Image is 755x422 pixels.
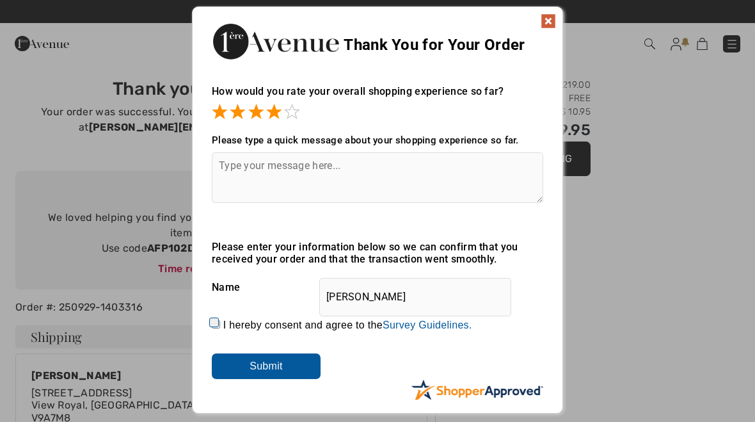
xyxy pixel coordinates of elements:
[212,20,340,63] img: Thank You for Your Order
[223,320,472,331] label: I hereby consent and agree to the
[212,134,543,146] div: Please type a quick message about your shopping experience so far.
[212,272,543,304] div: Name
[212,72,543,122] div: How would you rate your overall shopping experience so far?
[383,320,472,330] a: Survey Guidelines.
[212,353,321,379] input: Submit
[344,36,525,54] span: Thank You for Your Order
[541,13,556,29] img: x
[212,241,543,265] div: Please enter your information below so we can confirm that you received your order and that the t...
